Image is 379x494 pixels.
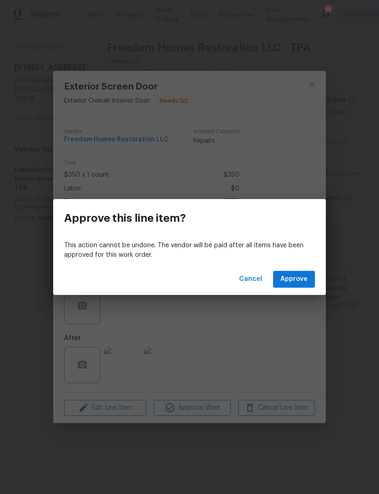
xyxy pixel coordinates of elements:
p: This action cannot be undone. The vendor will be paid after all items have been approved for this... [64,241,315,260]
button: Cancel [235,271,266,288]
h3: Approve this line item? [64,212,186,225]
span: Approve [280,274,308,285]
span: Cancel [239,274,262,285]
button: Approve [273,271,315,288]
